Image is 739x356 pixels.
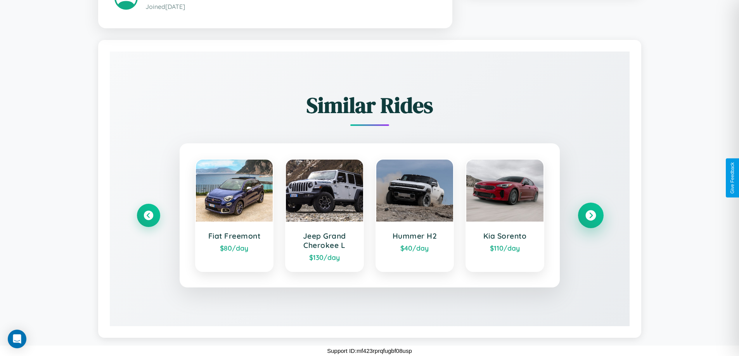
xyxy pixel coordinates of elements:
[294,231,355,250] h3: Jeep Grand Cherokee L
[137,90,602,120] h2: Similar Rides
[384,244,446,252] div: $ 40 /day
[730,162,735,194] div: Give Feedback
[376,159,454,272] a: Hummer H2$40/day
[285,159,364,272] a: Jeep Grand Cherokee L$130/day
[195,159,274,272] a: Fiat Freemont$80/day
[474,244,536,252] div: $ 110 /day
[204,244,265,252] div: $ 80 /day
[474,231,536,241] h3: Kia Sorento
[327,346,412,356] p: Support ID: mf423rprqfugbf08usp
[294,253,355,261] div: $ 130 /day
[204,231,265,241] h3: Fiat Freemont
[8,330,26,348] div: Open Intercom Messenger
[145,1,436,12] p: Joined [DATE]
[466,159,544,272] a: Kia Sorento$110/day
[384,231,446,241] h3: Hummer H2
